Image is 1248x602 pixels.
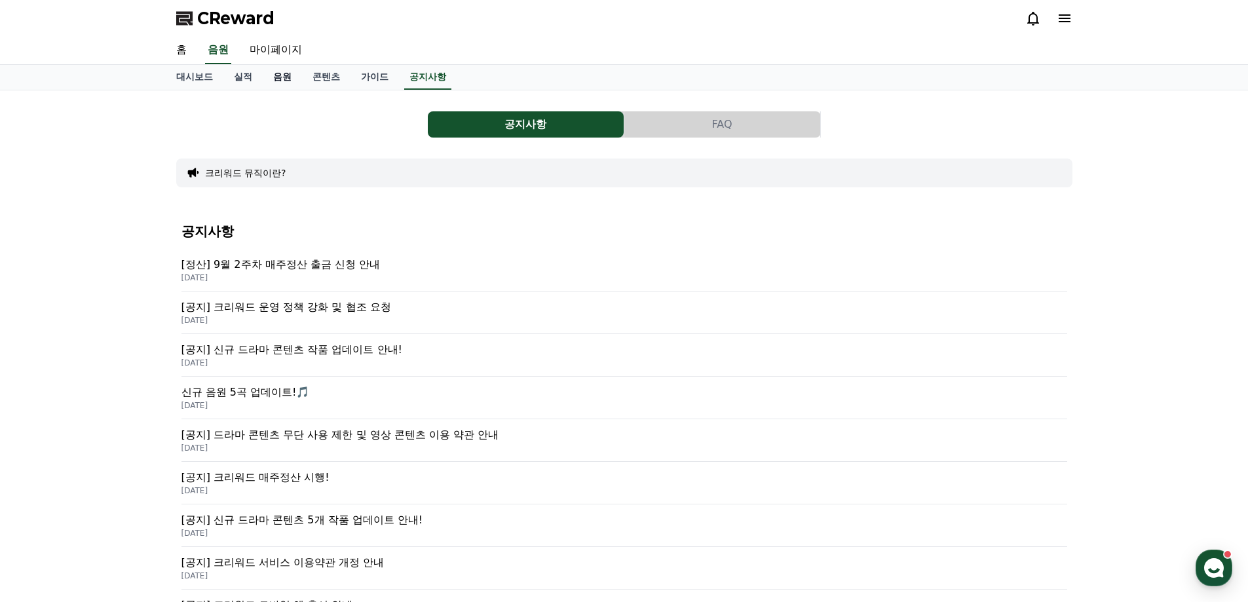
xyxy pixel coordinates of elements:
button: 공지사항 [428,111,624,138]
p: [공지] 크리워드 서비스 이용약관 개정 안내 [181,555,1067,571]
span: 설정 [202,435,218,445]
p: [DATE] [181,358,1067,368]
a: [공지] 크리워드 서비스 이용약관 개정 안내 [DATE] [181,547,1067,590]
span: 대화 [120,436,136,446]
a: 음원 [205,37,231,64]
p: [공지] 신규 드라마 콘텐츠 작품 업데이트 안내! [181,342,1067,358]
p: [DATE] [181,443,1067,453]
p: [DATE] [181,528,1067,538]
a: 신규 음원 5곡 업데이트!🎵 [DATE] [181,377,1067,419]
a: 공지사항 [404,65,451,90]
a: 홈 [166,37,197,64]
p: [공지] 크리워드 운영 정책 강화 및 협조 요청 [181,299,1067,315]
a: 대시보드 [166,65,223,90]
a: [공지] 신규 드라마 콘텐츠 작품 업데이트 안내! [DATE] [181,334,1067,377]
a: FAQ [624,111,821,138]
p: [공지] 드라마 콘텐츠 무단 사용 제한 및 영상 콘텐츠 이용 약관 안내 [181,427,1067,443]
a: 콘텐츠 [302,65,350,90]
button: 크리워드 뮤직이란? [205,166,286,179]
p: [공지] 신규 드라마 콘텐츠 5개 작품 업데이트 안내! [181,512,1067,528]
p: [DATE] [181,273,1067,283]
a: [공지] 크리워드 운영 정책 강화 및 협조 요청 [DATE] [181,292,1067,334]
a: 마이페이지 [239,37,312,64]
span: CReward [197,8,274,29]
p: [정산] 9월 2주차 매주정산 출금 신청 안내 [181,257,1067,273]
p: [DATE] [181,315,1067,326]
a: 음원 [263,65,302,90]
p: [DATE] [181,400,1067,411]
a: 홈 [4,415,86,448]
p: [공지] 크리워드 매주정산 시행! [181,470,1067,485]
h4: 공지사항 [181,224,1067,238]
p: [DATE] [181,571,1067,581]
a: 설정 [169,415,252,448]
a: 실적 [223,65,263,90]
a: [공지] 드라마 콘텐츠 무단 사용 제한 및 영상 콘텐츠 이용 약관 안내 [DATE] [181,419,1067,462]
p: 신규 음원 5곡 업데이트!🎵 [181,385,1067,400]
a: [공지] 신규 드라마 콘텐츠 5개 작품 업데이트 안내! [DATE] [181,504,1067,547]
a: 가이드 [350,65,399,90]
button: FAQ [624,111,820,138]
a: CReward [176,8,274,29]
p: [DATE] [181,485,1067,496]
span: 홈 [41,435,49,445]
a: 대화 [86,415,169,448]
a: [공지] 크리워드 매주정산 시행! [DATE] [181,462,1067,504]
a: [정산] 9월 2주차 매주정산 출금 신청 안내 [DATE] [181,249,1067,292]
